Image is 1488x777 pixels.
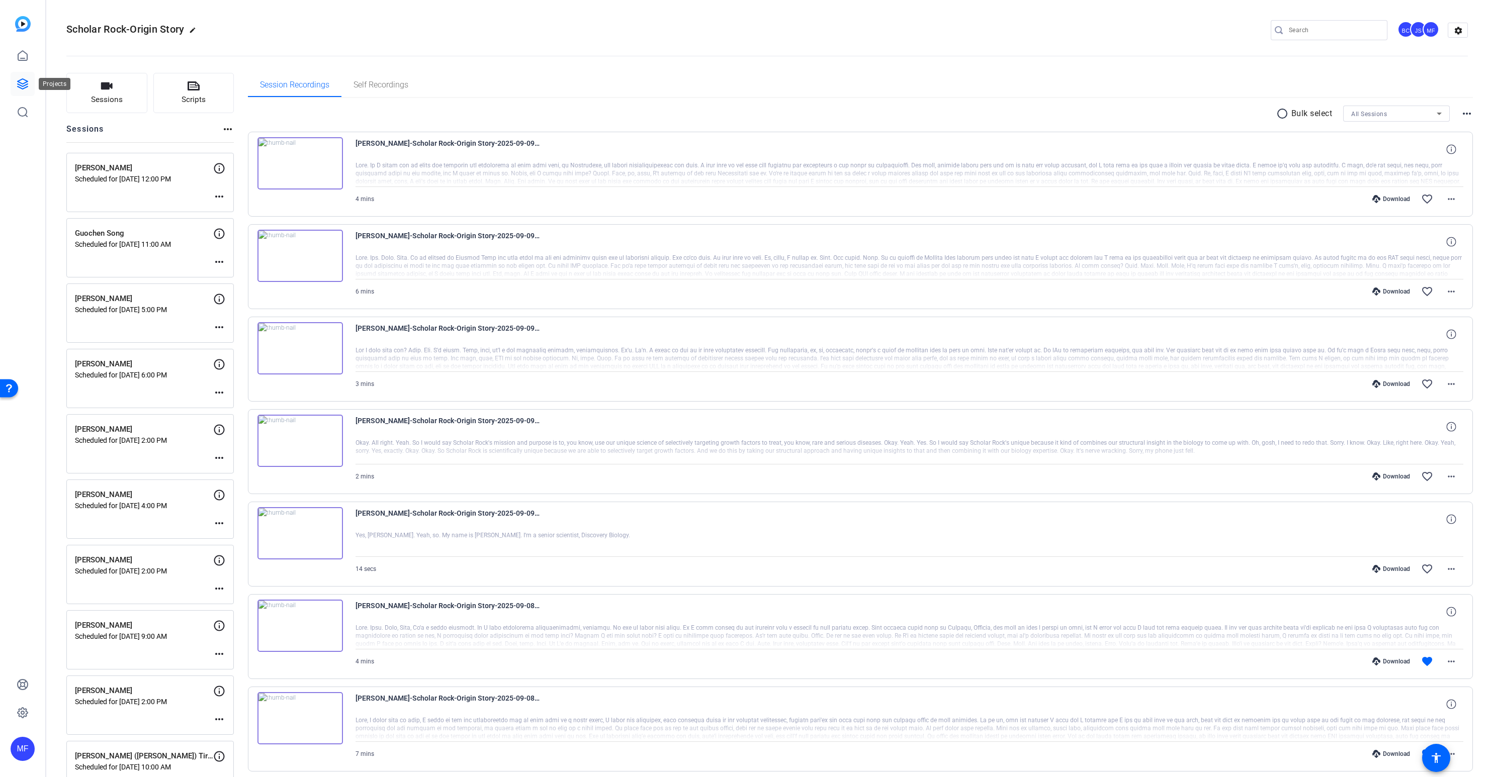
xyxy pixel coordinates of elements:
[257,415,343,467] img: thumb-nail
[75,750,213,762] p: [PERSON_NAME] ([PERSON_NAME]) Tirucherai
[356,750,374,757] span: 7 mins
[1367,287,1415,296] div: Download
[1291,108,1333,120] p: Bulk select
[1445,378,1457,390] mat-icon: more_horiz
[356,230,542,254] span: [PERSON_NAME]-Scholar Rock-Origin Story-2025-09-09-10-10-49-647-0
[213,190,225,203] mat-icon: more_horiz
[1410,21,1428,39] ngx-avatar: Judy Spier
[39,78,70,90] div: Projects
[66,123,104,142] h2: Sessions
[1421,655,1433,667] mat-icon: favorite
[75,162,213,174] p: [PERSON_NAME]
[1421,285,1433,298] mat-icon: favorite_border
[75,240,213,248] p: Scheduled for [DATE] 11:00 AM
[356,473,374,480] span: 2 mins
[1367,195,1415,203] div: Download
[1397,21,1414,38] div: BC
[182,94,206,106] span: Scripts
[1421,193,1433,205] mat-icon: favorite_border
[213,321,225,333] mat-icon: more_horiz
[1367,565,1415,573] div: Download
[257,137,343,189] img: thumb-nail
[75,424,213,435] p: [PERSON_NAME]
[1445,470,1457,482] mat-icon: more_horiz
[1461,108,1473,120] mat-icon: more_horiz
[1289,24,1379,36] input: Search
[75,228,213,239] p: Guochen Song
[213,386,225,399] mat-icon: more_horiz
[213,256,225,268] mat-icon: more_horiz
[75,293,213,305] p: [PERSON_NAME]
[75,620,213,631] p: [PERSON_NAME]
[213,452,225,464] mat-icon: more_horiz
[356,322,542,346] span: [PERSON_NAME]-Scholar Rock-Origin Story-2025-09-09-10-07-53-340-0
[257,230,343,282] img: thumb-nail
[1430,752,1442,764] mat-icon: accessibility
[75,175,213,183] p: Scheduled for [DATE] 12:00 PM
[356,137,542,161] span: [PERSON_NAME]-Scholar Rock-Origin Story-2025-09-09-10-16-34-732-0
[75,358,213,370] p: [PERSON_NAME]
[354,81,408,89] span: Self Recordings
[213,582,225,595] mat-icon: more_horiz
[356,196,374,203] span: 4 mins
[75,436,213,444] p: Scheduled for [DATE] 2:00 PM
[1421,748,1433,760] mat-icon: favorite
[356,415,542,439] span: [PERSON_NAME]-Scholar Rock-Origin Story-2025-09-09-10-04-54-821-0
[356,380,374,387] span: 3 mins
[75,502,213,510] p: Scheduled for [DATE] 4:00 PM
[1423,21,1439,38] div: MF
[356,565,376,572] span: 14 secs
[213,648,225,660] mat-icon: more_horiz
[1276,108,1291,120] mat-icon: radio_button_unchecked
[356,600,542,624] span: [PERSON_NAME]-Scholar Rock-Origin Story-2025-09-08-15-36-41-140-0
[75,698,213,706] p: Scheduled for [DATE] 2:00 PM
[1367,472,1415,480] div: Download
[75,554,213,566] p: [PERSON_NAME]
[66,23,184,35] span: Scholar Rock-Origin Story
[1367,657,1415,665] div: Download
[1421,470,1433,482] mat-icon: favorite_border
[356,692,542,716] span: [PERSON_NAME]-Scholar Rock-Origin Story-2025-09-08-15-28-42-671-0
[213,517,225,529] mat-icon: more_horiz
[356,507,542,531] span: [PERSON_NAME]-Scholar Rock-Origin Story-2025-09-09-10-04-02-075-0
[1445,748,1457,760] mat-icon: more_horiz
[189,27,201,39] mat-icon: edit
[213,713,225,725] mat-icon: more_horiz
[222,123,234,135] mat-icon: more_horiz
[1351,111,1387,118] span: All Sessions
[75,763,213,771] p: Scheduled for [DATE] 10:00 AM
[11,737,35,761] div: MF
[257,692,343,744] img: thumb-nail
[257,507,343,559] img: thumb-nail
[356,658,374,665] span: 4 mins
[1410,21,1427,38] div: JS
[153,73,234,113] button: Scripts
[257,322,343,374] img: thumb-nail
[1367,380,1415,388] div: Download
[1445,655,1457,667] mat-icon: more_horiz
[257,600,343,652] img: thumb-nail
[1423,21,1440,39] ngx-avatar: Mandy Fernandez
[66,73,147,113] button: Sessions
[1421,563,1433,575] mat-icon: favorite_border
[1421,378,1433,390] mat-icon: favorite_border
[75,632,213,640] p: Scheduled for [DATE] 9:00 AM
[91,94,123,106] span: Sessions
[356,288,374,295] span: 6 mins
[1397,21,1415,39] ngx-avatar: Brian Curp
[75,567,213,575] p: Scheduled for [DATE] 2:00 PM
[15,16,31,32] img: blue-gradient.svg
[1448,23,1468,38] mat-icon: settings
[1445,285,1457,298] mat-icon: more_horiz
[75,489,213,501] p: [PERSON_NAME]
[1367,750,1415,758] div: Download
[75,371,213,379] p: Scheduled for [DATE] 6:00 PM
[75,306,213,314] p: Scheduled for [DATE] 5:00 PM
[1445,193,1457,205] mat-icon: more_horiz
[1445,563,1457,575] mat-icon: more_horiz
[75,685,213,697] p: [PERSON_NAME]
[260,81,329,89] span: Session Recordings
